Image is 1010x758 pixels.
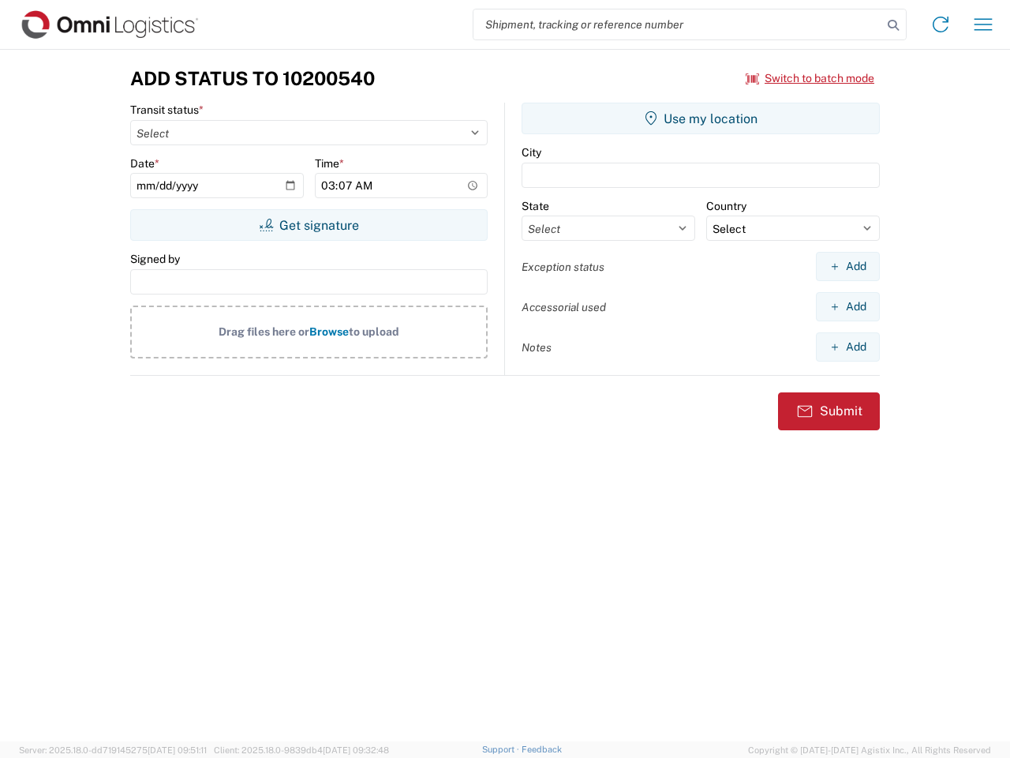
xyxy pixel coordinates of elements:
[19,745,207,755] span: Server: 2025.18.0-dd719145275
[522,745,562,754] a: Feedback
[522,103,880,134] button: Use my location
[816,252,880,281] button: Add
[778,392,880,430] button: Submit
[473,9,882,39] input: Shipment, tracking or reference number
[522,300,606,314] label: Accessorial used
[130,156,159,171] label: Date
[323,745,389,755] span: [DATE] 09:32:48
[214,745,389,755] span: Client: 2025.18.0-9839db4
[522,199,549,213] label: State
[522,260,604,274] label: Exception status
[522,145,541,159] label: City
[219,325,309,338] span: Drag files here or
[816,332,880,362] button: Add
[130,209,488,241] button: Get signature
[482,745,522,754] a: Support
[748,743,991,757] span: Copyright © [DATE]-[DATE] Agistix Inc., All Rights Reserved
[148,745,207,755] span: [DATE] 09:51:11
[130,252,180,266] label: Signed by
[746,66,874,92] button: Switch to batch mode
[309,325,349,338] span: Browse
[522,340,552,355] label: Notes
[130,103,204,117] label: Transit status
[315,156,344,171] label: Time
[706,199,746,213] label: Country
[816,292,880,321] button: Add
[130,67,375,90] h3: Add Status to 10200540
[349,325,399,338] span: to upload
